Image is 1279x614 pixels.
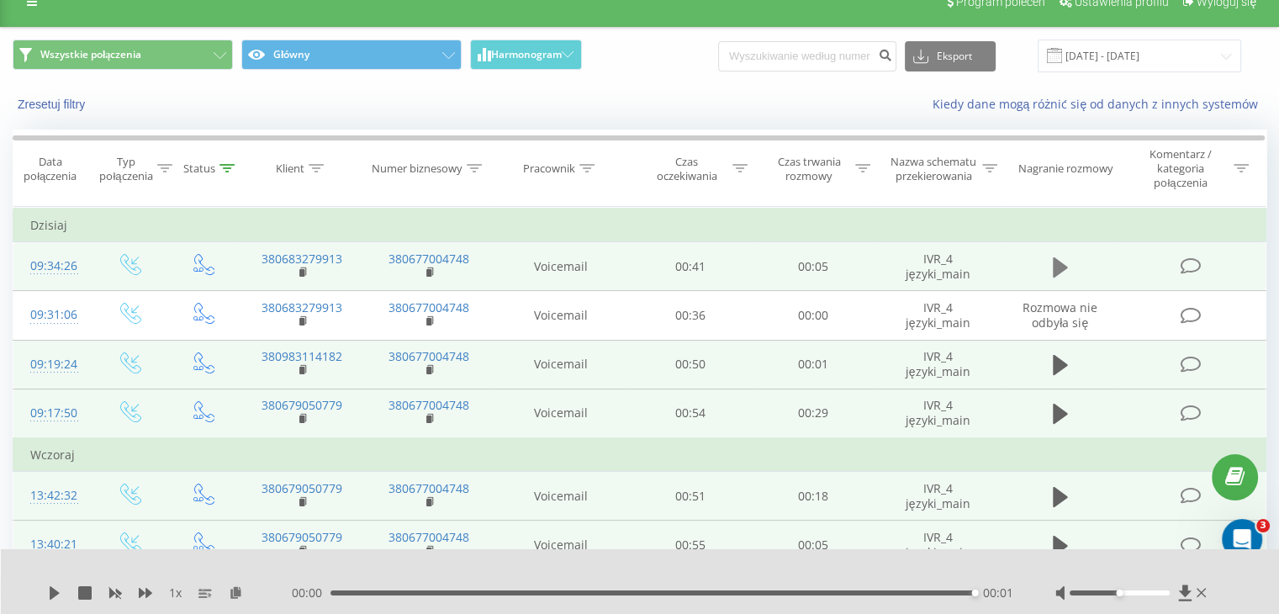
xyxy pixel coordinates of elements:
div: Czas oczekiwania [645,155,729,183]
span: Harmonogram [491,49,562,61]
div: 13:40:21 [30,528,75,561]
div: Typ połączenia [99,155,152,183]
span: 00:00 [292,585,330,601]
a: 380677004748 [388,348,469,364]
iframe: Intercom live chat [1222,519,1262,559]
td: IVR_4 języki_main [874,389,1001,438]
td: IVR_4 języki_main [874,521,1001,570]
a: 380679050779 [262,397,342,413]
div: Pracownik [523,161,575,176]
td: 00:05 [752,242,874,291]
td: 00:05 [752,521,874,570]
a: 380683279913 [262,251,342,267]
td: IVR_4 języki_main [874,242,1001,291]
div: Status [183,161,215,176]
td: 00:01 [752,340,874,389]
td: Dzisiaj [13,209,1266,242]
td: 00:41 [630,242,752,291]
div: Accessibility label [972,590,979,596]
a: 380679050779 [262,480,342,496]
td: Voicemail [493,521,630,570]
div: Nagranie rozmowy [1018,161,1113,176]
a: Kiedy dane mogą różnić się od danych z innych systemów [932,96,1266,112]
div: Czas trwania rozmowy [767,155,851,183]
td: IVR_4 języki_main [874,472,1001,521]
input: Wyszukiwanie według numeru [718,41,896,71]
a: 380677004748 [388,480,469,496]
td: Voicemail [493,389,630,438]
td: 00:00 [752,291,874,340]
td: 00:29 [752,389,874,438]
a: 380677004748 [388,397,469,413]
span: Rozmowa nie odbyła się [1023,299,1097,331]
button: Główny [241,40,462,70]
button: Harmonogram [470,40,582,70]
td: Voicemail [493,291,630,340]
td: Voicemail [493,242,630,291]
a: 380683279913 [262,299,342,315]
div: Numer biznesowy [372,161,462,176]
td: Voicemail [493,472,630,521]
td: IVR_4 języki_main [874,340,1001,389]
td: Voicemail [493,340,630,389]
button: Eksport [905,41,996,71]
a: 380677004748 [388,529,469,545]
div: 09:34:26 [30,250,75,283]
div: Klient [276,161,304,176]
div: Data połączenia [13,155,87,183]
td: IVR_4 języki_main [874,291,1001,340]
div: 09:19:24 [30,348,75,381]
div: 09:31:06 [30,299,75,331]
a: 380677004748 [388,251,469,267]
a: 380677004748 [388,299,469,315]
td: 00:18 [752,472,874,521]
div: Accessibility label [1116,590,1123,596]
td: 00:54 [630,389,752,438]
td: Wczoraj [13,438,1266,472]
td: 00:51 [630,472,752,521]
button: Wszystkie połączenia [13,40,233,70]
span: 3 [1256,519,1270,532]
div: 09:17:50 [30,397,75,430]
span: 1 x [169,585,182,601]
a: 380679050779 [262,529,342,545]
div: 13:42:32 [30,479,75,512]
span: Wszystkie połączenia [40,48,141,61]
td: 00:50 [630,340,752,389]
button: Zresetuj filtry [13,97,93,112]
div: Komentarz / kategoria połączenia [1131,147,1229,190]
td: 00:55 [630,521,752,570]
td: 00:36 [630,291,752,340]
span: 00:01 [983,585,1013,601]
div: Nazwa schematu przekierowania [890,155,978,183]
a: 380983114182 [262,348,342,364]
